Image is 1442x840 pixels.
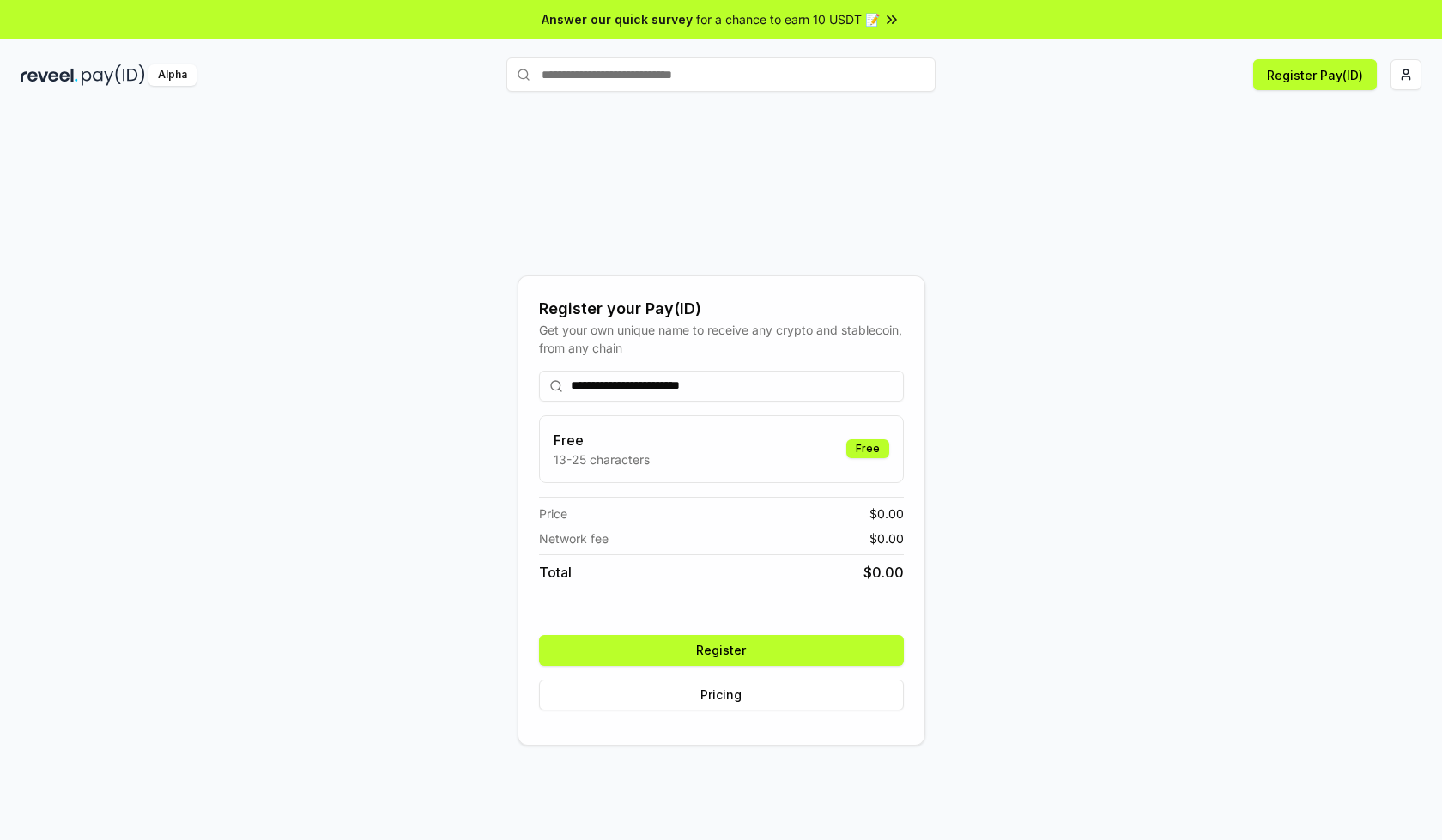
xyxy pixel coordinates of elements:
span: for a chance to earn 10 USDT 📝 [696,10,880,28]
button: Register [539,635,904,666]
div: Free [846,439,889,458]
p: 13-25 characters [554,450,650,468]
button: Pricing [539,680,904,710]
span: Total [539,562,572,583]
span: Price [539,505,567,523]
span: $ 0.00 [863,562,904,583]
span: $ 0.00 [869,505,904,523]
div: Alpha [148,64,197,86]
span: Answer our quick survey [542,10,693,28]
span: $ 0.00 [869,529,904,547]
div: Get your own unique name to receive any crypto and stablecoin, from any chain [539,321,904,357]
img: pay_id [82,64,145,86]
h3: Free [554,430,650,450]
button: Register Pay(ID) [1253,59,1377,90]
span: Network fee [539,529,609,547]
div: Register your Pay(ID) [539,297,904,321]
img: reveel_dark [21,64,78,86]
